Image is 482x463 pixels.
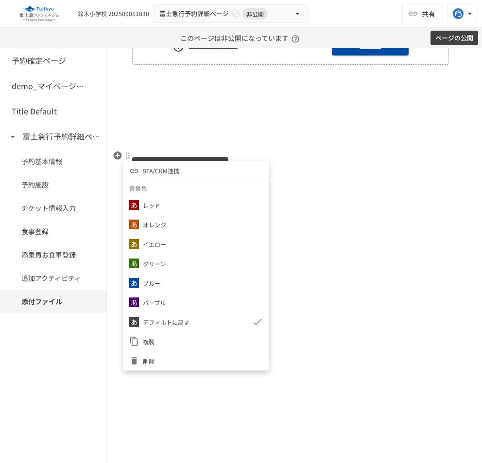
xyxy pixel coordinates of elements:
[143,166,179,175] span: SFA/CRM連携
[143,240,166,249] p: イエロー
[143,278,160,288] p: ブルー
[143,220,166,229] p: オレンジ
[129,184,147,193] p: 背景色
[143,337,263,346] span: 複製
[143,317,189,327] p: デフォルトに戻す
[143,298,166,307] p: パープル
[143,259,166,268] p: グリーン
[143,356,263,366] span: 削除
[143,201,160,210] p: レッド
